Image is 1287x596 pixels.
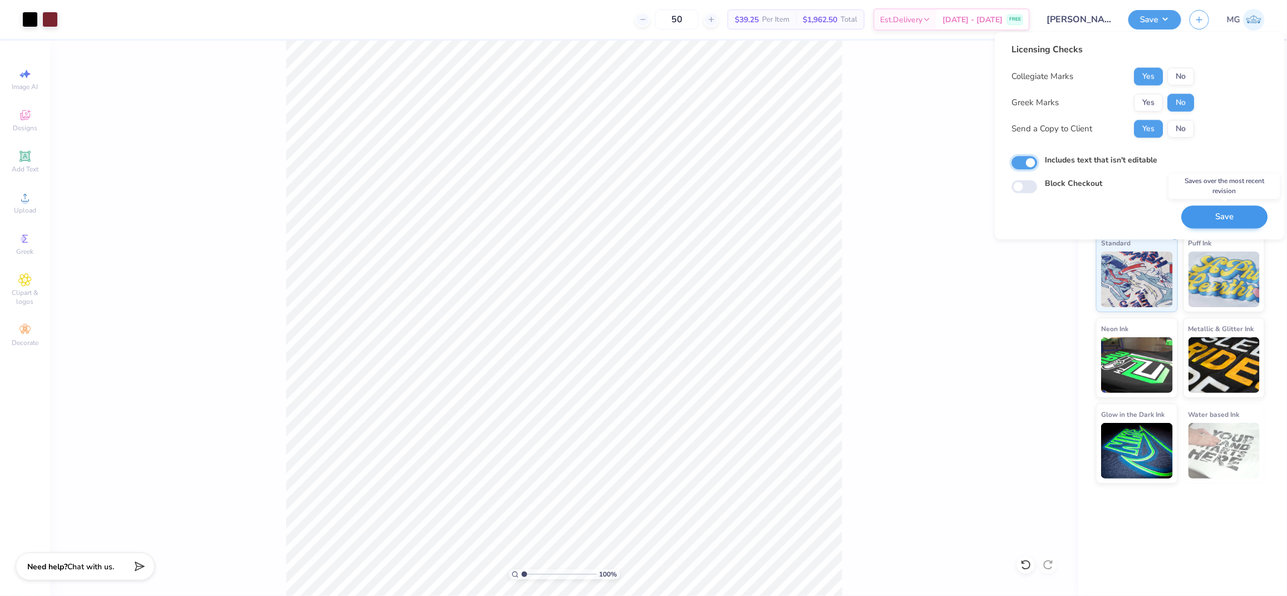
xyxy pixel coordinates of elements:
[1188,237,1212,249] span: Puff Ink
[1134,94,1163,112] button: Yes
[1045,155,1158,166] label: Includes text that isn't editable
[17,247,34,256] span: Greek
[1101,252,1173,307] img: Standard
[1134,68,1163,86] button: Yes
[1168,68,1195,86] button: No
[762,14,789,26] span: Per Item
[1243,9,1265,31] img: Mary Grace
[655,9,699,29] input: – –
[67,561,114,572] span: Chat with us.
[735,14,759,26] span: $39.25
[1012,96,1059,109] div: Greek Marks
[1009,16,1021,23] span: FREE
[12,338,38,347] span: Decorate
[27,561,67,572] strong: Need help?
[6,288,45,306] span: Clipart & logos
[1188,252,1260,307] img: Puff Ink
[1101,337,1173,393] img: Neon Ink
[1168,94,1195,112] button: No
[803,14,837,26] span: $1,962.50
[1134,120,1163,138] button: Yes
[1227,9,1265,31] a: MG
[1101,237,1131,249] span: Standard
[1188,423,1260,479] img: Water based Ink
[1128,10,1181,29] button: Save
[1101,323,1128,334] span: Neon Ink
[12,165,38,174] span: Add Text
[1045,178,1103,190] label: Block Checkout
[1012,43,1195,57] div: Licensing Checks
[1012,70,1074,83] div: Collegiate Marks
[1188,337,1260,393] img: Metallic & Glitter Ink
[1012,122,1093,135] div: Send a Copy to Client
[1038,8,1120,31] input: Untitled Design
[12,82,38,91] span: Image AI
[1188,408,1240,420] span: Water based Ink
[1168,120,1195,138] button: No
[942,14,1003,26] span: [DATE] - [DATE]
[1182,206,1268,229] button: Save
[14,206,36,215] span: Upload
[600,569,617,579] span: 100 %
[1188,323,1254,334] span: Metallic & Glitter Ink
[1101,423,1173,479] img: Glow in the Dark Ink
[1169,174,1280,199] div: Saves over the most recent revision
[1227,13,1240,26] span: MG
[13,124,37,132] span: Designs
[1101,408,1165,420] span: Glow in the Dark Ink
[841,14,857,26] span: Total
[880,14,922,26] span: Est. Delivery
